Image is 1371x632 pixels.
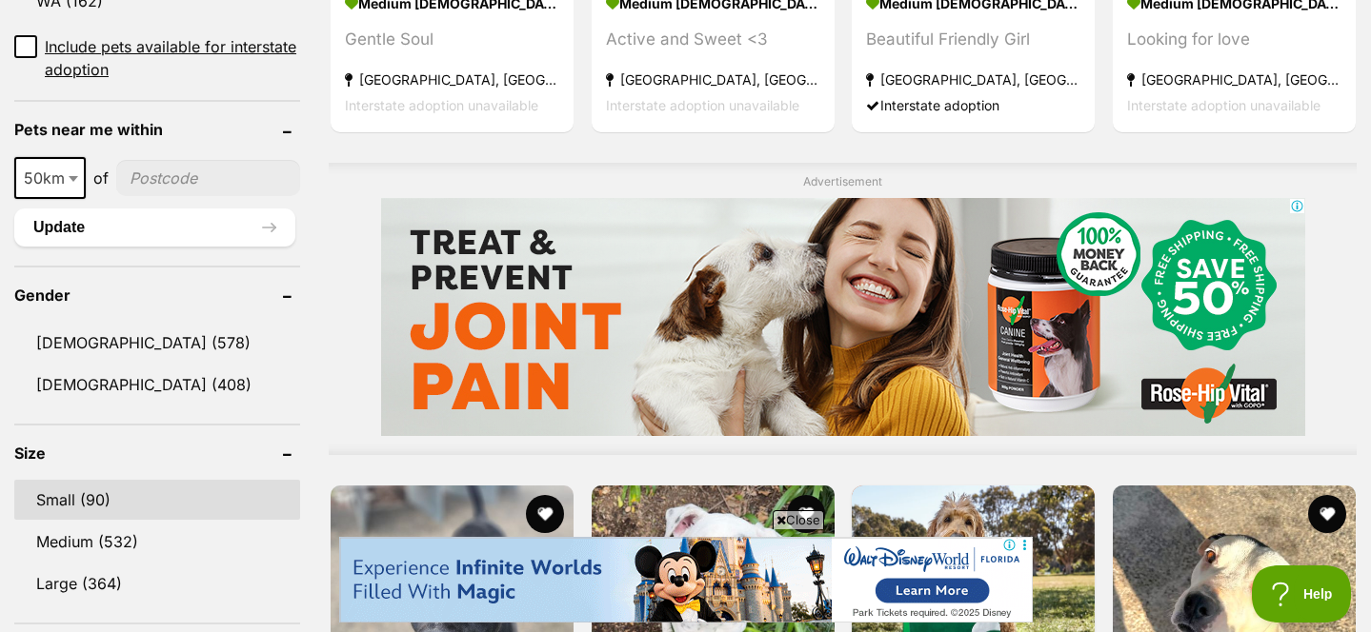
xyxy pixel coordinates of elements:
div: Beautiful Friendly Girl [866,27,1080,52]
span: Interstate adoption unavailable [1127,97,1321,113]
a: [DEMOGRAPHIC_DATA] (578) [14,323,300,363]
strong: [GEOGRAPHIC_DATA], [GEOGRAPHIC_DATA] [1127,67,1341,92]
span: Interstate adoption unavailable [345,97,538,113]
button: favourite [526,495,564,533]
a: Include pets available for interstate adoption [14,35,300,81]
div: Looking for love [1127,27,1341,52]
header: Pets near me within [14,121,300,138]
div: Active and Sweet <3 [606,27,820,52]
a: [DEMOGRAPHIC_DATA] (408) [14,365,300,405]
div: Advertisement [329,163,1357,455]
div: Gentle Soul [345,27,559,52]
span: 50km [14,157,86,199]
a: Small (90) [14,480,300,520]
button: favourite [1307,495,1345,533]
header: Size [14,444,300,462]
input: postcode [116,160,300,196]
div: Interstate adoption [866,92,1080,118]
span: Close [773,510,824,529]
strong: [GEOGRAPHIC_DATA], [GEOGRAPHIC_DATA] [606,67,820,92]
iframe: Advertisement [381,198,1305,436]
a: Large (364) [14,563,300,603]
span: Include pets available for interstate adoption [45,35,300,81]
strong: [GEOGRAPHIC_DATA], [GEOGRAPHIC_DATA] [866,67,1080,92]
iframe: Advertisement [339,537,1033,622]
a: Medium (532) [14,522,300,562]
span: Interstate adoption unavailable [606,97,799,113]
span: 50km [16,165,84,191]
strong: [GEOGRAPHIC_DATA], [GEOGRAPHIC_DATA] [345,67,559,92]
span: of [93,167,109,189]
header: Gender [14,286,300,304]
iframe: Help Scout Beacon - Open [1252,565,1352,622]
button: Update [14,208,295,247]
button: favourite [786,495,824,533]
